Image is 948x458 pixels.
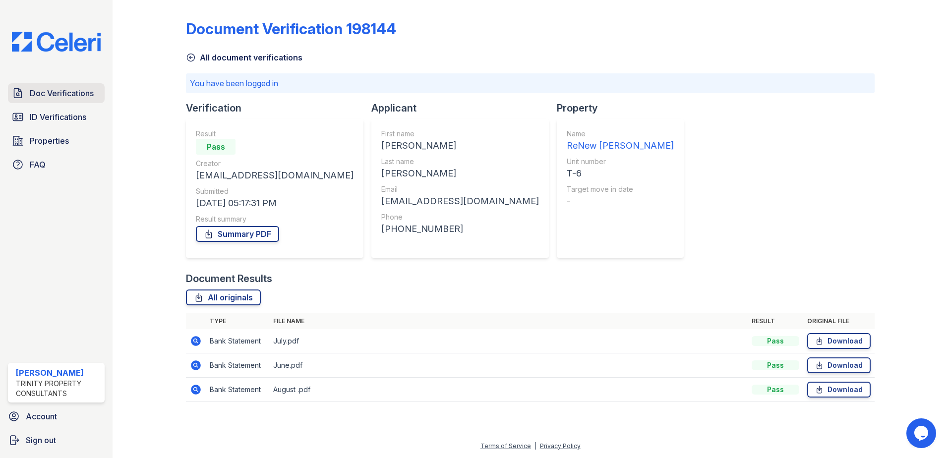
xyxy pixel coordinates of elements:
[206,353,269,378] td: Bank Statement
[381,167,539,180] div: [PERSON_NAME]
[196,196,354,210] div: [DATE] 05:17:31 PM
[206,329,269,353] td: Bank Statement
[186,289,261,305] a: All originals
[567,129,674,153] a: Name ReNew [PERSON_NAME]
[269,313,748,329] th: File name
[381,212,539,222] div: Phone
[557,101,692,115] div: Property
[190,77,871,89] p: You have been logged in
[16,379,101,399] div: Trinity Property Consultants
[567,167,674,180] div: T-6
[4,406,109,426] a: Account
[748,313,803,329] th: Result
[26,434,56,446] span: Sign out
[807,357,871,373] a: Download
[186,101,371,115] div: Verification
[16,367,101,379] div: [PERSON_NAME]
[381,129,539,139] div: First name
[371,101,557,115] div: Applicant
[807,333,871,349] a: Download
[186,52,302,63] a: All document verifications
[269,353,748,378] td: June.pdf
[807,382,871,398] a: Download
[381,184,539,194] div: Email
[206,313,269,329] th: Type
[4,32,109,52] img: CE_Logo_Blue-a8612792a0a2168367f1c8372b55b34899dd931a85d93a1a3d3e32e68fde9ad4.png
[567,139,674,153] div: ReNew [PERSON_NAME]
[196,139,236,155] div: Pass
[752,385,799,395] div: Pass
[269,378,748,402] td: August .pdf
[8,107,105,127] a: ID Verifications
[196,169,354,182] div: [EMAIL_ADDRESS][DOMAIN_NAME]
[206,378,269,402] td: Bank Statement
[8,131,105,151] a: Properties
[8,155,105,174] a: FAQ
[269,329,748,353] td: July.pdf
[567,184,674,194] div: Target move in date
[381,139,539,153] div: [PERSON_NAME]
[30,159,46,171] span: FAQ
[906,418,938,448] iframe: chat widget
[803,313,875,329] th: Original file
[480,442,531,450] a: Terms of Service
[381,157,539,167] div: Last name
[381,194,539,208] div: [EMAIL_ADDRESS][DOMAIN_NAME]
[30,111,86,123] span: ID Verifications
[752,360,799,370] div: Pass
[196,226,279,242] a: Summary PDF
[567,129,674,139] div: Name
[567,157,674,167] div: Unit number
[752,336,799,346] div: Pass
[196,129,354,139] div: Result
[186,272,272,286] div: Document Results
[196,186,354,196] div: Submitted
[196,214,354,224] div: Result summary
[534,442,536,450] div: |
[26,410,57,422] span: Account
[196,159,354,169] div: Creator
[8,83,105,103] a: Doc Verifications
[381,222,539,236] div: [PHONE_NUMBER]
[186,20,396,38] div: Document Verification 198144
[567,194,674,208] div: -
[4,430,109,450] a: Sign out
[30,135,69,147] span: Properties
[30,87,94,99] span: Doc Verifications
[540,442,581,450] a: Privacy Policy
